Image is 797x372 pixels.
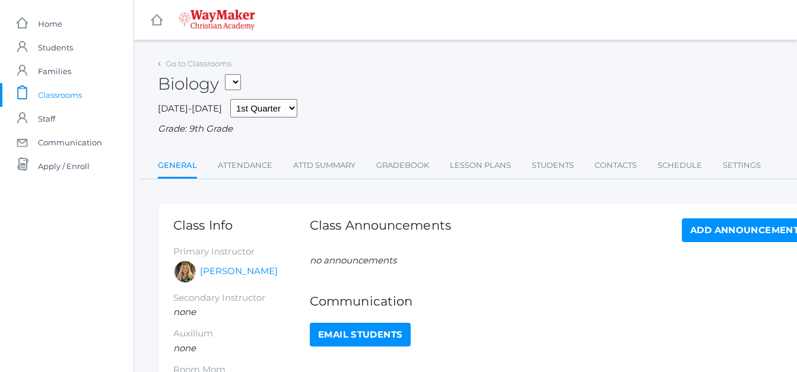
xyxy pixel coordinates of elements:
h5: Primary Instructor [173,247,310,257]
a: General [158,154,197,179]
span: [DATE]-[DATE] [158,103,222,114]
em: none [173,342,196,354]
div: Claudia Marosz [173,260,197,284]
span: Home [38,12,62,36]
img: 4_waymaker-logo-stack-white.png [179,9,255,30]
a: Email Students [310,323,411,346]
h1: Class Announcements [310,218,451,239]
span: Families [38,59,71,83]
a: Contacts [595,154,637,177]
h5: Auxilium [173,329,310,339]
span: Staff [38,107,55,131]
span: Students [38,36,73,59]
h5: Secondary Instructor [173,293,310,303]
a: Schedule [658,154,702,177]
em: none [173,306,196,317]
a: Attd Summary [293,154,355,177]
a: Attendance [218,154,272,177]
span: Apply / Enroll [38,154,90,178]
h2: Biology [158,75,241,93]
a: Go to Classrooms [166,59,231,68]
a: [PERSON_NAME] [200,265,278,278]
a: Lesson Plans [450,154,511,177]
span: Communication [38,131,102,154]
a: Students [532,154,574,177]
em: no announcements [310,255,396,266]
a: Gradebook [376,154,429,177]
h1: Class Info [173,218,310,232]
a: Settings [723,154,761,177]
span: Classrooms [38,83,82,107]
